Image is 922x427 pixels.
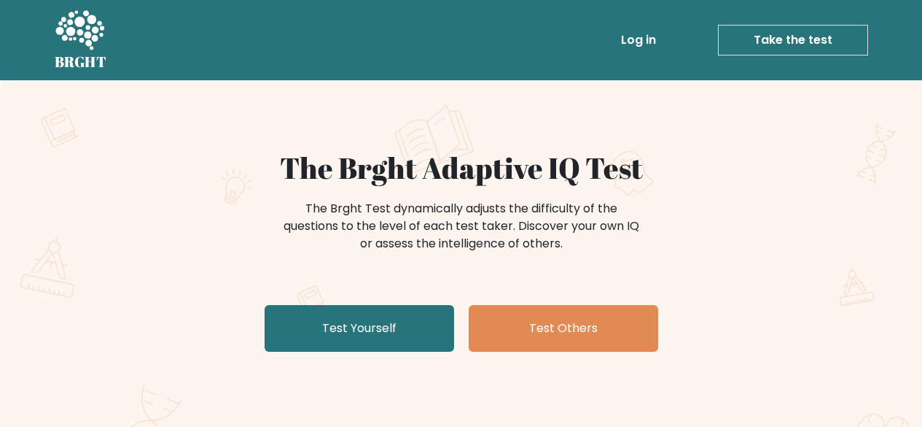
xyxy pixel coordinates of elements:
h1: The Brght Adaptive IQ Test [106,150,817,185]
a: Take the test [718,25,868,55]
a: Log in [615,26,662,55]
div: The Brght Test dynamically adjusts the difficulty of the questions to the level of each test take... [279,200,644,253]
a: Test Others [469,305,658,352]
a: BRGHT [55,6,107,74]
a: Test Yourself [265,305,454,352]
h5: BRGHT [55,53,107,71]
